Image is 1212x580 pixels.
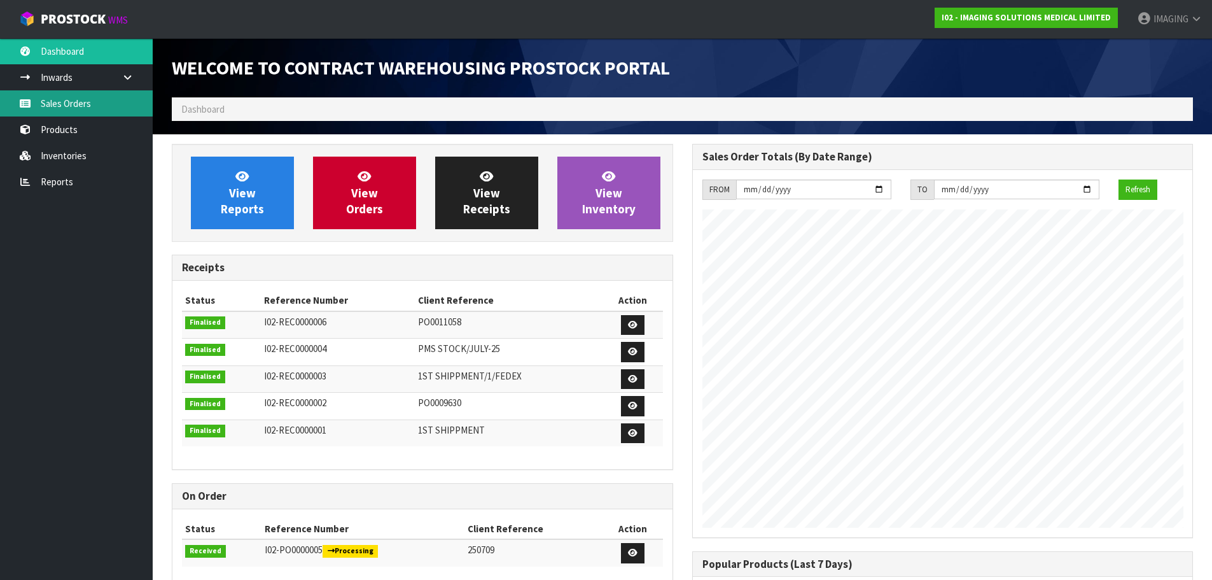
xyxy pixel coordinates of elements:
[41,11,106,27] span: ProStock
[942,12,1111,23] strong: I02 - IMAGING SOLUTIONS MEDICAL LIMITED
[418,397,461,409] span: PO0009630
[435,157,538,229] a: ViewReceipts
[418,316,461,328] span: PO0011058
[418,343,500,355] span: PMS STOCK/JULY-25
[221,169,264,216] span: View Reports
[463,169,510,216] span: View Receipts
[464,519,604,539] th: Client Reference
[182,290,261,311] th: Status
[603,519,662,539] th: Action
[464,539,604,567] td: 250709
[172,55,670,80] span: Welcome to Contract Warehousing ProStock Portal
[323,545,379,558] span: Processing
[418,370,522,382] span: 1ST SHIPPMENT/1/FEDEX
[182,519,261,539] th: Status
[418,424,485,436] span: 1ST SHIPPMENT
[261,539,464,567] td: I02-PO0000005
[185,344,225,357] span: Finalised
[182,262,663,274] h3: Receipts
[185,316,225,329] span: Finalised
[582,169,636,216] span: View Inventory
[1153,13,1188,25] span: IMAGING
[185,425,225,437] span: Finalised
[415,290,603,311] th: Client Reference
[261,519,464,539] th: Reference Number
[191,157,294,229] a: ViewReports
[108,14,128,26] small: WMS
[19,11,35,27] img: cube-alt.png
[181,103,225,115] span: Dashboard
[557,157,660,229] a: ViewInventory
[910,180,934,200] div: TO
[1118,180,1157,200] button: Refresh
[702,151,1183,163] h3: Sales Order Totals (By Date Range)
[702,558,1183,570] h3: Popular Products (Last 7 Days)
[261,290,415,311] th: Reference Number
[264,343,326,355] span: I02-REC0000004
[182,490,663,502] h3: On Order
[264,370,326,382] span: I02-REC0000003
[185,398,225,411] span: Finalised
[346,169,383,216] span: View Orders
[264,424,326,436] span: I02-REC0000001
[702,180,736,200] div: FROM
[264,316,326,328] span: I02-REC0000006
[185,545,226,558] span: Received
[313,157,416,229] a: ViewOrders
[185,371,225,383] span: Finalised
[264,397,326,409] span: I02-REC0000002
[603,290,663,311] th: Action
